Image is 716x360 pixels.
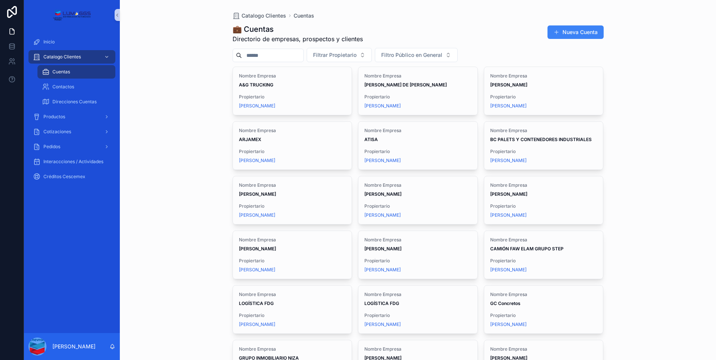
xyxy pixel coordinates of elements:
span: Productos [43,114,65,120]
a: Interaccciones / Actividades [28,155,115,168]
span: Propiertario [490,203,597,209]
span: [PERSON_NAME] [239,267,275,273]
a: Nombre Empresa[PERSON_NAME]Propiertario[PERSON_NAME] [233,231,352,279]
span: Propiertario [239,258,346,264]
span: Propiertario [364,258,471,264]
span: Catalogo Clientes [242,12,286,19]
span: Nombre Empresa [364,182,471,188]
strong: [PERSON_NAME] [239,246,276,251]
a: [PERSON_NAME] [490,158,527,164]
h1: 💼 Cuentas [233,24,363,34]
p: [PERSON_NAME] [52,343,95,350]
strong: [PERSON_NAME] [364,191,401,197]
span: Nombre Empresa [490,182,597,188]
span: Nombre Empresa [364,128,471,134]
a: [PERSON_NAME] [490,103,527,109]
strong: ATISA [364,137,378,142]
span: Cuentas [52,69,70,75]
a: [PERSON_NAME] [364,212,401,218]
span: Nombre Empresa [239,237,346,243]
a: Catalogo Clientes [233,12,286,19]
a: Nombre EmpresaCAMIÓN FAW ELAM GRUPO STEPPropiertario[PERSON_NAME] [484,231,604,279]
a: Pedidos [28,140,115,153]
span: Nombre Empresa [364,73,471,79]
a: [PERSON_NAME] [239,158,275,164]
span: Nombre Empresa [490,237,597,243]
span: Propiertario [490,312,597,318]
span: Propiertario [490,149,597,155]
a: [PERSON_NAME] [490,212,527,218]
a: Nombre Empresa[PERSON_NAME]Propiertario[PERSON_NAME] [358,231,478,279]
strong: LOGÍSTICA FDG [239,300,274,306]
strong: [PERSON_NAME] [239,191,276,197]
a: Cotizaciones [28,125,115,138]
span: Nombre Empresa [239,292,346,298]
span: [PERSON_NAME] [364,103,401,109]
span: Nombre Empresa [490,73,597,79]
a: Contactos [37,80,115,94]
a: Inicio [28,35,115,49]
strong: [PERSON_NAME] [364,246,401,251]
strong: CAMIÓN FAW ELAM GRUPO STEP [490,246,564,251]
a: Nombre Empresa[PERSON_NAME]Propiertario[PERSON_NAME] [484,176,604,225]
strong: [PERSON_NAME] [490,82,527,88]
span: Nombre Empresa [490,128,597,134]
span: Interaccciones / Actividades [43,159,103,165]
span: [PERSON_NAME] [239,103,275,109]
strong: LOGÍSTICA FDG [364,300,399,306]
span: Nombre Empresa [364,292,471,298]
a: Nombre Empresa[PERSON_NAME]Propiertario[PERSON_NAME] [484,67,604,115]
span: Créditos Cescemex [43,174,85,180]
strong: [PERSON_NAME] DE [PERSON_NAME] [364,82,447,88]
span: Propiertario [239,94,346,100]
span: Filtro Público en General [381,51,442,59]
span: Propiertario [364,94,471,100]
a: Catalogo Clientes [28,50,115,64]
a: [PERSON_NAME] [239,321,275,327]
strong: [PERSON_NAME] [490,191,527,197]
a: [PERSON_NAME] [364,158,401,164]
font: Nueva Cuenta [562,28,598,36]
a: Nombre EmpresaLOGÍSTICA FDGPropiertario[PERSON_NAME] [358,285,478,334]
a: Productos [28,110,115,123]
a: Créditos Cescemex [28,170,115,183]
span: Nombre Empresa [364,237,471,243]
a: Cuentas [294,12,314,19]
span: Nombre Empresa [239,73,346,79]
span: Nombre Empresa [239,182,346,188]
span: Inicio [43,39,55,45]
a: Nombre EmpresaGC ConcretosPropiertario[PERSON_NAME] [484,285,604,334]
a: Nombre EmpresaATISAPropiertario[PERSON_NAME] [358,121,478,170]
span: Directorio de empresas, prospectos y clientes [233,34,363,43]
a: [PERSON_NAME] [364,321,401,327]
span: Nombre Empresa [239,128,346,134]
span: Propiertario [490,258,597,264]
a: [PERSON_NAME] [490,321,527,327]
span: [PERSON_NAME] [490,267,527,273]
strong: ARJAMEX [239,137,261,142]
span: [PERSON_NAME] [239,212,275,218]
span: Nombre Empresa [490,292,597,298]
span: Pedidos [43,144,60,150]
span: Propiertario [364,312,471,318]
a: Nombre EmpresaARJAMEXPropiertario[PERSON_NAME] [233,121,352,170]
a: Nombre EmpresaLOGÍSTICA FDGPropiertario[PERSON_NAME] [233,285,352,334]
span: Nombre Empresa [364,346,471,352]
button: Seleccionar botón [307,48,372,62]
span: Catalogo Clientes [43,54,81,60]
strong: A&G TRUCKING [239,82,273,88]
span: Propiertario [239,149,346,155]
a: Nombre Empresa[PERSON_NAME]Propiertario[PERSON_NAME] [233,176,352,225]
div: Contenido desplazable [24,30,120,193]
a: Nombre EmpresaBC PALETS Y CONTENEDORES INDUSTRIALESPropiertario[PERSON_NAME] [484,121,604,170]
span: Nombre Empresa [239,346,346,352]
button: Nueva Cuenta [547,25,604,39]
span: Direcciones Cuentas [52,99,97,105]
